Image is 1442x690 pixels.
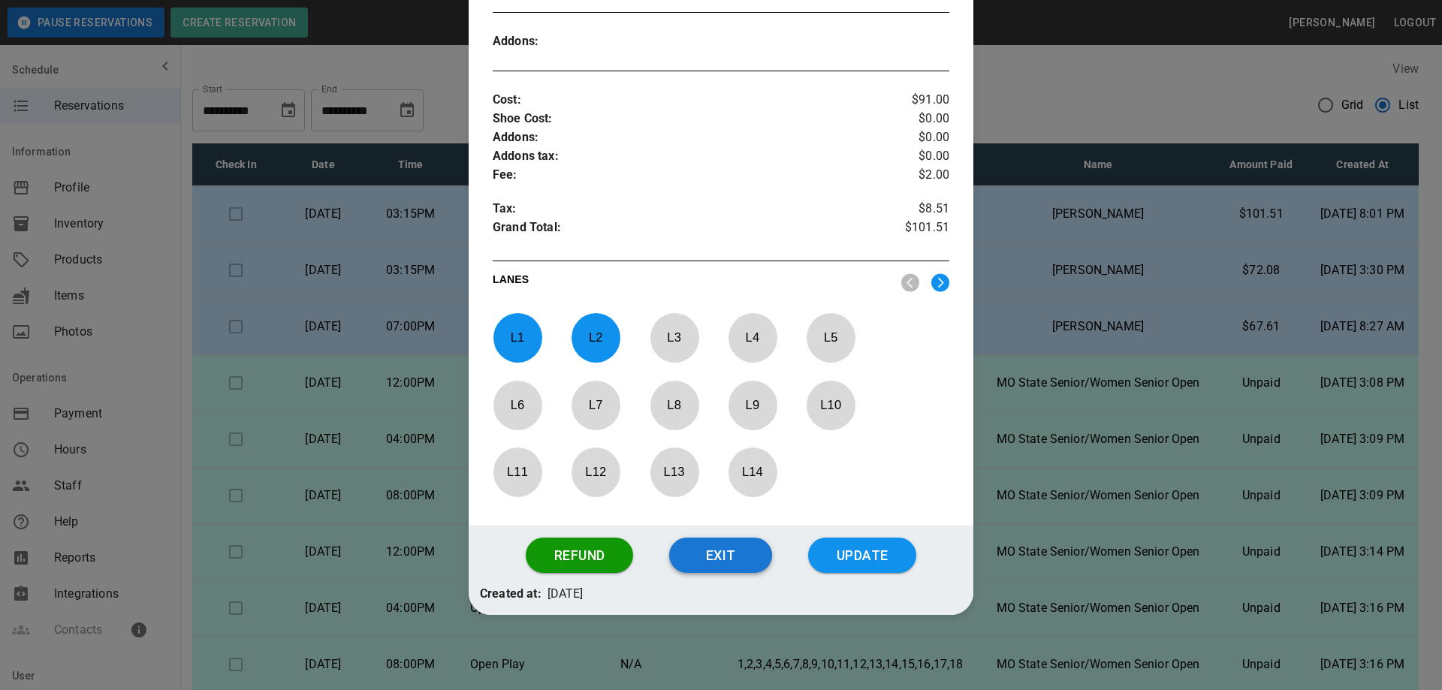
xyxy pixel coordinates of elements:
[873,166,949,185] p: $2.00
[480,585,542,604] p: Created at:
[493,91,873,110] p: Cost :
[493,387,542,423] p: L 6
[728,454,777,490] p: L 14
[548,585,584,604] p: [DATE]
[873,218,949,241] p: $101.51
[493,110,873,128] p: Shoe Cost :
[493,454,542,490] p: L 11
[493,320,542,355] p: L 1
[493,147,873,166] p: Addons tax :
[931,273,949,292] img: right.svg
[571,387,620,423] p: L 7
[728,320,777,355] p: L 4
[873,128,949,147] p: $0.00
[493,272,889,293] p: LANES
[571,454,620,490] p: L 12
[873,200,949,218] p: $8.51
[650,320,699,355] p: L 3
[493,128,873,147] p: Addons :
[873,91,949,110] p: $91.00
[493,32,607,51] p: Addons :
[806,320,855,355] p: L 5
[650,387,699,423] p: L 8
[808,538,916,574] button: Update
[493,200,873,218] p: Tax :
[650,454,699,490] p: L 13
[493,218,873,241] p: Grand Total :
[901,273,919,292] img: nav_left.svg
[493,166,873,185] p: Fee :
[728,387,777,423] p: L 9
[526,538,633,574] button: Refund
[669,538,772,574] button: Exit
[873,110,949,128] p: $0.00
[571,320,620,355] p: L 2
[806,387,855,423] p: L 10
[873,147,949,166] p: $0.00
